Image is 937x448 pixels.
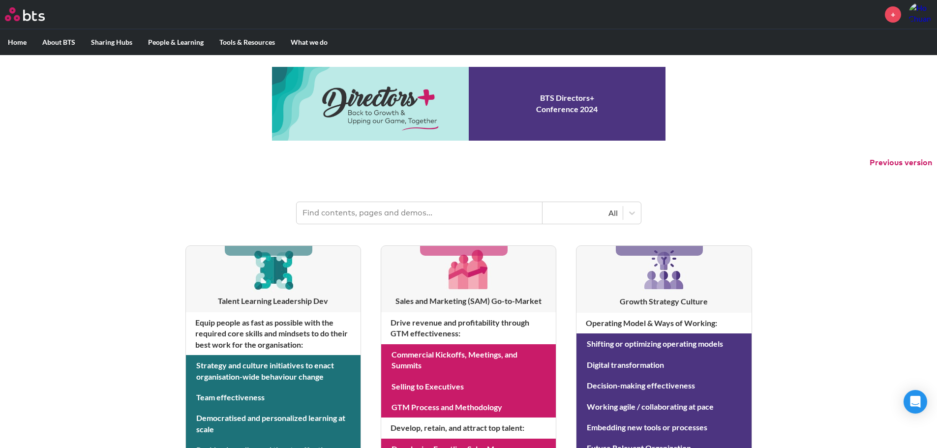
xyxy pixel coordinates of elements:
h3: Talent Learning Leadership Dev [186,296,361,306]
h4: Develop, retain, and attract top talent : [381,418,556,438]
div: All [547,208,618,218]
img: [object Object] [250,246,297,293]
img: BTS Logo [5,7,45,21]
img: Ho Chuan [908,2,932,26]
h4: Equip people as fast as possible with the required core skills and mindsets to do their best work... [186,312,361,355]
div: Open Intercom Messenger [904,390,927,414]
img: [object Object] [640,246,688,293]
img: [object Object] [445,246,492,293]
label: What we do [283,30,335,55]
label: Tools & Resources [212,30,283,55]
input: Find contents, pages and demos... [297,202,543,224]
label: People & Learning [140,30,212,55]
a: Profile [908,2,932,26]
h4: Operating Model & Ways of Working : [576,313,751,333]
h3: Sales and Marketing (SAM) Go-to-Market [381,296,556,306]
a: Go home [5,7,63,21]
a: + [885,6,901,23]
h4: Drive revenue and profitability through GTM effectiveness : [381,312,556,344]
h3: Growth Strategy Culture [576,296,751,307]
button: Previous version [870,157,932,168]
label: About BTS [34,30,83,55]
a: Conference 2024 [272,67,665,141]
label: Sharing Hubs [83,30,140,55]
